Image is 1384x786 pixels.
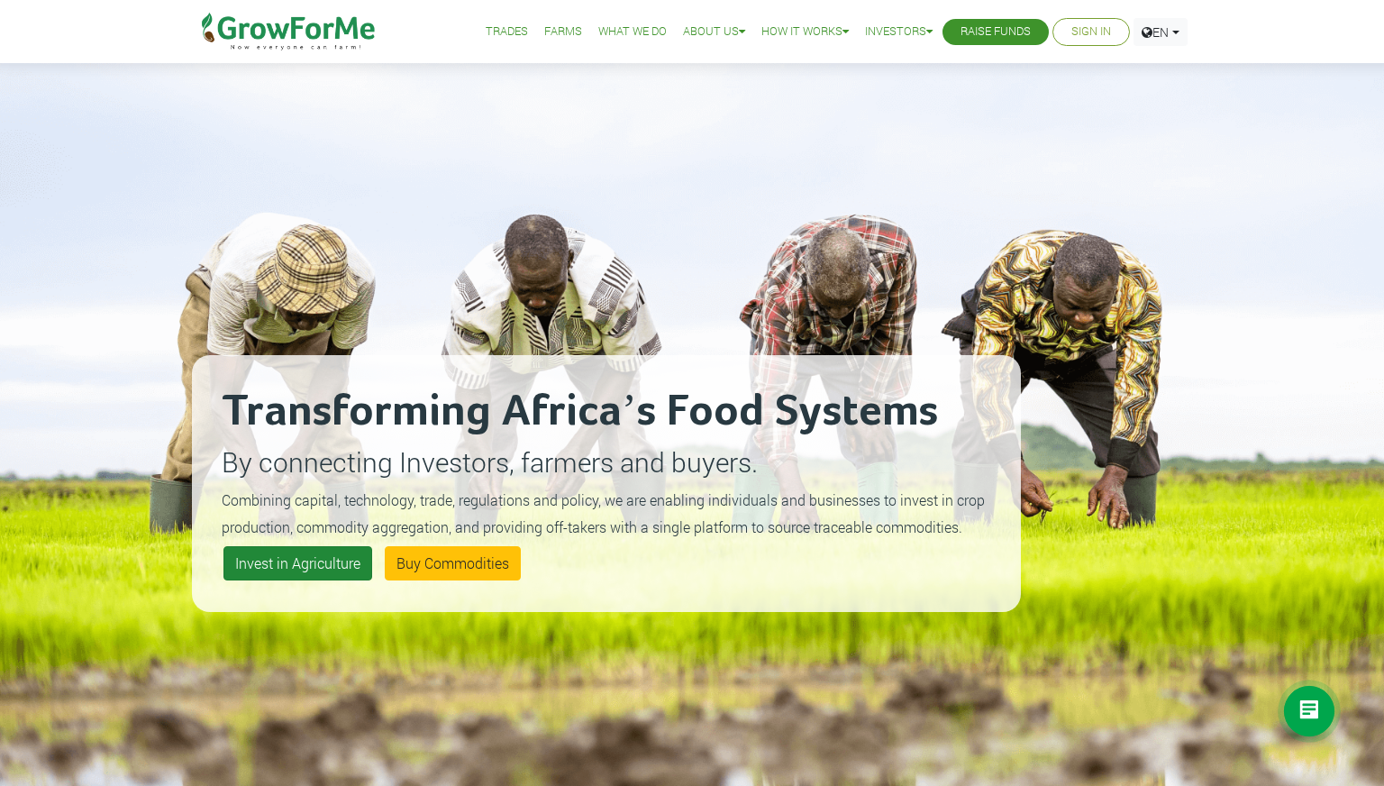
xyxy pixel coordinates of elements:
[385,546,521,580] a: Buy Commodities
[222,385,991,439] h2: Transforming Africa’s Food Systems
[598,23,667,41] a: What We Do
[544,23,582,41] a: Farms
[961,23,1031,41] a: Raise Funds
[761,23,849,41] a: How it Works
[1134,18,1188,46] a: EN
[1071,23,1111,41] a: Sign In
[486,23,528,41] a: Trades
[865,23,933,41] a: Investors
[223,546,372,580] a: Invest in Agriculture
[683,23,745,41] a: About Us
[222,490,985,536] small: Combining capital, technology, trade, regulations and policy, we are enabling individuals and bus...
[222,442,991,482] p: By connecting Investors, farmers and buyers.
